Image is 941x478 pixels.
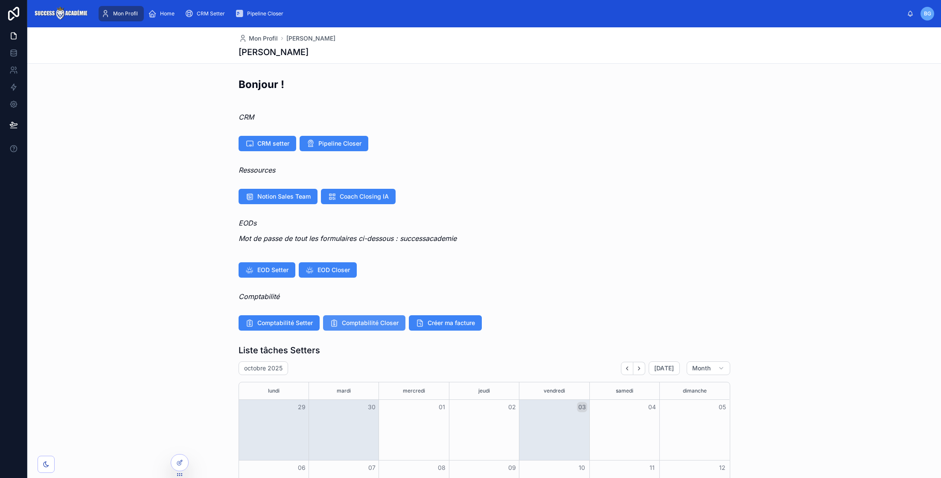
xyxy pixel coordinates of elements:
[621,362,633,375] button: Back
[233,6,289,21] a: Pipeline Closer
[521,382,588,399] div: vendredi
[367,463,377,473] button: 07
[507,463,517,473] button: 09
[409,315,482,331] button: Créer ma facture
[113,10,138,17] span: Mon Profil
[239,189,318,204] button: Notion Sales Team
[577,463,587,473] button: 10
[340,192,389,201] span: Coach Closing IA
[924,10,931,17] span: BG
[591,382,658,399] div: samedi
[297,463,307,473] button: 06
[661,382,728,399] div: dimanche
[654,364,674,372] span: [DATE]
[239,166,275,174] em: Ressources
[182,6,231,21] a: CRM Setter
[577,402,587,412] button: 03
[239,46,309,58] h1: [PERSON_NAME]
[649,361,680,375] button: [DATE]
[342,319,399,327] span: Comptabilité Closer
[507,402,517,412] button: 02
[240,382,307,399] div: lundi
[257,319,313,327] span: Comptabilité Setter
[299,262,357,278] button: EOD Closer
[239,344,320,356] h1: Liste tâches Setters
[239,315,320,331] button: Comptabilité Setter
[239,234,457,243] em: Mot de passe de tout les formulaires ci-dessous : successacademie
[437,463,447,473] button: 08
[428,319,475,327] span: Créer ma facture
[318,266,350,274] span: EOD Closer
[94,4,907,23] div: scrollable content
[239,34,278,43] a: Mon Profil
[367,402,377,412] button: 30
[300,136,368,151] button: Pipeline Closer
[99,6,144,21] a: Mon Profil
[633,362,645,375] button: Next
[160,10,175,17] span: Home
[323,315,405,331] button: Comptabilité Closer
[647,402,657,412] button: 04
[239,77,284,91] h2: Bonjour !
[244,364,283,372] h2: octobre 2025
[247,10,283,17] span: Pipeline Closer
[692,364,711,372] span: Month
[687,361,730,375] button: Month
[257,139,289,148] span: CRM setter
[297,402,307,412] button: 29
[146,6,181,21] a: Home
[239,113,254,121] em: CRM
[239,136,296,151] button: CRM setter
[717,463,727,473] button: 12
[451,382,518,399] div: jeudi
[321,189,396,204] button: Coach Closing IA
[380,382,447,399] div: mercredi
[310,382,377,399] div: mardi
[239,262,295,278] button: EOD Setter
[249,34,278,43] span: Mon Profil
[239,292,280,301] em: Comptabilité
[257,192,311,201] span: Notion Sales Team
[437,402,447,412] button: 01
[318,139,361,148] span: Pipeline Closer
[257,266,288,274] span: EOD Setter
[239,219,256,227] em: EODs
[34,7,87,21] img: App logo
[717,402,727,412] button: 05
[197,10,225,17] span: CRM Setter
[286,34,335,43] a: [PERSON_NAME]
[647,463,657,473] button: 11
